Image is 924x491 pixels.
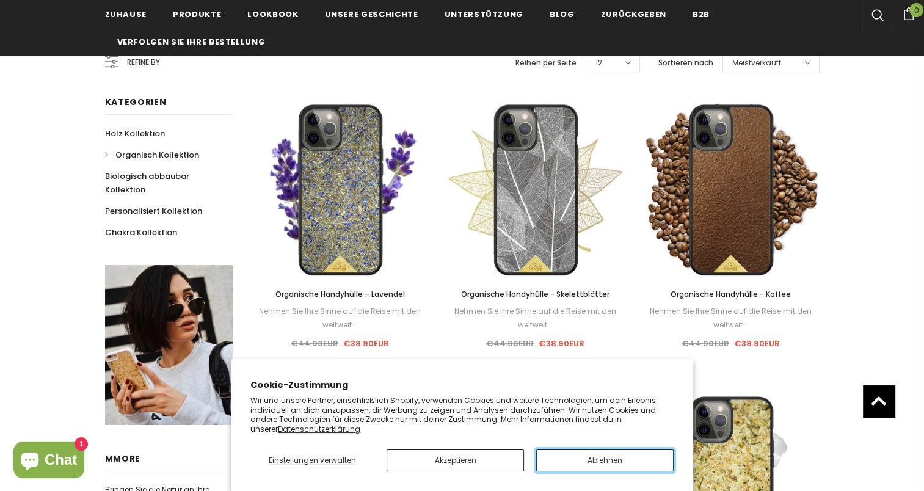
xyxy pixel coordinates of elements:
span: €44.90EUR [291,338,338,349]
button: Ablehnen [536,449,674,471]
span: B2B [693,9,710,20]
span: 12 [595,57,602,69]
span: Organische Handyhülle - Kaffee [671,289,791,299]
span: Chakra Kollektion [105,227,177,238]
span: Produkte [173,9,221,20]
a: Personalisiert Kollektion [105,200,202,222]
span: Zurückgeben [601,9,666,20]
button: Akzeptieren [387,449,524,471]
span: Organisch Kollektion [115,149,199,161]
span: Organische Handyhülle - Skelettblätter [461,289,609,299]
a: Organische Handyhülle - Kaffee [642,288,820,301]
span: €38.90EUR [539,338,584,349]
a: Datenschutzerklärung [278,424,360,434]
div: Nehmen Sie Ihre Sinne auf die Reise mit den weltweit... [252,305,429,332]
span: Holz Kollektion [105,128,165,139]
label: Sortieren nach [658,57,713,69]
h2: Cookie-Zustimmung [250,379,674,391]
button: Einstellungen verwalten [250,449,374,471]
span: Unsere Geschichte [324,9,418,20]
span: €38.90EUR [343,338,389,349]
a: Holz Kollektion [105,123,165,144]
span: Biologisch abbaubar Kollektion [105,170,189,195]
span: €38.90EUR [734,338,780,349]
span: Blog [550,9,575,20]
span: Refine by [127,56,160,69]
span: €44.90EUR [682,338,729,349]
span: Personalisiert Kollektion [105,205,202,217]
span: MMORE [105,453,141,465]
div: Nehmen Sie Ihre Sinne auf die Reise mit den weltweit... [447,305,624,332]
span: 0 [909,3,923,17]
a: Organische Handyhülle - Skelettblätter [447,288,624,301]
span: Kategorien [105,96,167,108]
span: Unterstützung [445,9,523,20]
label: Reihen per Seite [515,57,577,69]
a: 0 [893,5,924,20]
a: Chakra Kollektion [105,222,177,243]
span: Lookbook [247,9,298,20]
a: Organisch Kollektion [105,144,199,165]
a: Verfolgen Sie Ihre Bestellung [117,27,266,55]
span: Meistverkauft [732,57,781,69]
a: Organische Handyhülle – Lavendel [252,288,429,301]
span: €44.90EUR [486,338,534,349]
span: Zuhause [105,9,147,20]
span: Organische Handyhülle – Lavendel [275,289,404,299]
span: Einstellungen verwalten [269,455,356,465]
inbox-online-store-chat: Onlineshop-Chat von Shopify [10,442,88,481]
a: Biologisch abbaubar Kollektion [105,165,220,200]
div: Nehmen Sie Ihre Sinne auf die Reise mit den weltweit... [642,305,820,332]
p: Wir und unsere Partner, einschließlich Shopify, verwenden Cookies und weitere Technologien, um de... [250,396,674,434]
span: Verfolgen Sie Ihre Bestellung [117,36,266,48]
